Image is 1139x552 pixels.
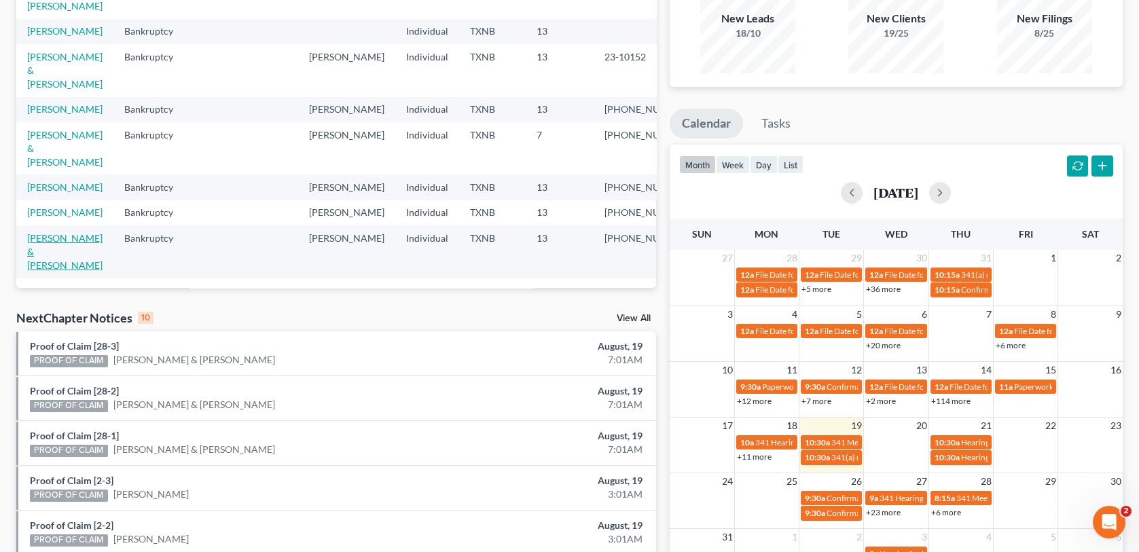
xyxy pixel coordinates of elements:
td: [PHONE_NUMBER] [594,174,700,200]
span: 29 [1044,473,1057,490]
div: August, 19 [448,384,643,398]
a: [PERSON_NAME] [27,103,103,115]
a: View All [617,314,651,323]
div: 10 [138,312,153,324]
span: 3 [726,306,734,323]
div: New Leads [700,11,795,26]
span: 12a [935,382,948,392]
td: Bankruptcy [113,19,198,44]
a: [PERSON_NAME] [27,206,103,218]
span: 9:30a [805,508,825,518]
td: TXNB [459,44,526,96]
td: Individual [395,44,459,96]
td: Individual [395,19,459,44]
a: +20 more [866,340,901,350]
span: 5 [855,306,863,323]
td: Individual [395,122,459,174]
a: +12 more [737,396,772,406]
a: [PERSON_NAME] & [PERSON_NAME] [27,129,103,168]
span: 2 [855,529,863,545]
span: Fri [1019,228,1033,240]
td: [PERSON_NAME] [298,174,395,200]
div: New Filings [997,11,1092,26]
div: PROOF OF CLAIM [30,445,108,457]
a: +5 more [801,284,831,294]
span: 8 [1049,306,1057,323]
span: 10:30a [935,452,960,462]
span: 22 [1044,418,1057,434]
span: Mon [755,228,778,240]
td: Bankruptcy [113,97,198,122]
span: 11 [785,362,799,378]
span: 23 [1109,418,1123,434]
span: 19 [850,418,863,434]
span: 10:15a [935,270,960,280]
span: File Date for [PERSON_NAME] [884,382,993,392]
span: 11a [999,382,1013,392]
td: Individual [395,174,459,200]
span: 21 [979,418,993,434]
span: 7 [985,306,993,323]
span: 15 [1044,362,1057,378]
td: [PERSON_NAME] [298,44,395,96]
span: Wed [885,228,907,240]
a: Proof of Claim [28-2] [30,385,119,397]
span: File Date for [PERSON_NAME] [820,326,928,336]
td: [PHONE_NUMBER] [594,200,700,225]
span: 12a [805,326,818,336]
td: 7 [526,122,594,174]
a: +11 more [737,452,772,462]
span: 341 Hearing for [PERSON_NAME][GEOGRAPHIC_DATA] [880,493,1083,503]
div: 3:01AM [448,532,643,546]
span: 2 [1121,506,1132,517]
span: 6 [920,306,928,323]
span: 31 [979,250,993,266]
a: +2 more [866,396,896,406]
div: NextChapter Notices [16,310,153,326]
div: 19/25 [848,26,943,40]
td: 23-10152 [594,44,700,96]
span: Thu [951,228,971,240]
div: PROOF OF CLAIM [30,534,108,547]
iframe: Intercom live chat [1093,506,1125,538]
span: 4 [985,529,993,545]
span: 16 [1109,362,1123,378]
span: 17 [721,418,734,434]
div: August, 19 [448,474,643,487]
span: 18 [785,418,799,434]
div: PROOF OF CLAIM [30,490,108,502]
span: 30 [915,250,928,266]
a: [PERSON_NAME] [113,487,189,501]
span: File Date for [PERSON_NAME][GEOGRAPHIC_DATA] [755,270,946,280]
span: 14 [979,362,993,378]
span: File Date for [PERSON_NAME] [820,270,928,280]
span: 341 Hearing for [PERSON_NAME] [755,437,877,447]
td: TXNB [459,200,526,225]
span: 10a [740,437,754,447]
span: 12a [869,326,883,336]
td: [PERSON_NAME] [298,225,395,278]
td: Bankruptcy [113,174,198,200]
span: 341 Meeting for [PERSON_NAME] [831,437,954,447]
span: Sun [692,228,712,240]
div: 3:01AM [448,487,643,501]
td: [PHONE_NUMBER] [594,122,700,174]
td: TXNB [459,225,526,278]
a: [PERSON_NAME] [113,532,189,546]
td: TXNB [459,174,526,200]
a: [PERSON_NAME] & [PERSON_NAME] [27,51,103,90]
a: Proof of Claim [2-3] [30,475,113,486]
td: 13 [526,174,594,200]
span: 3 [920,529,928,545]
span: 30 [1109,473,1123,490]
button: month [679,155,716,174]
span: 20 [915,418,928,434]
span: File Date for [PERSON_NAME] [884,270,993,280]
span: Hearing for Total Alloy Foundry, Inc. [961,452,1089,462]
span: 10 [721,362,734,378]
a: [PERSON_NAME] & [PERSON_NAME] [113,353,275,367]
span: 27 [915,473,928,490]
div: PROOF OF CLAIM [30,400,108,412]
span: File Date for [PERSON_NAME] & [PERSON_NAME] [884,326,1065,336]
span: 25 [785,473,799,490]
